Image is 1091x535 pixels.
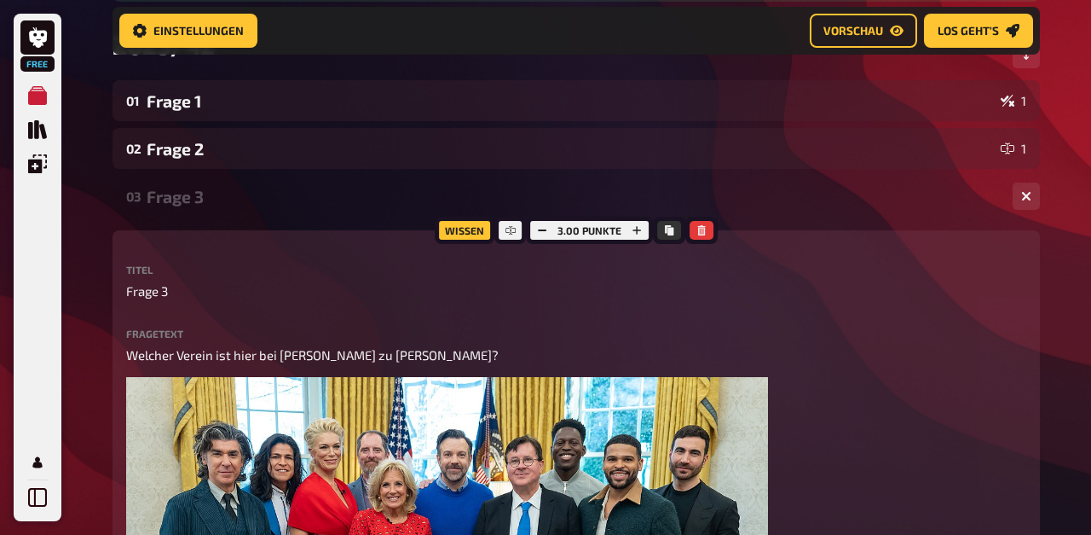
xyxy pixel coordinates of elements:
[153,25,244,37] span: Einstellungen
[126,347,499,363] span: Welcher Verein ist hier bei [PERSON_NAME] zu [PERSON_NAME]?
[810,14,917,48] button: Vorschau
[147,91,994,111] div: Frage 1
[924,14,1033,48] button: Los geht's
[147,187,999,206] div: Frage 3
[20,113,55,147] a: Quiz Sammlung
[823,25,883,37] span: Vorschau
[657,221,681,240] button: Kopieren
[20,147,55,181] a: Einblendungen
[147,139,994,159] div: Frage 2
[22,59,53,69] span: Free
[126,282,168,301] span: Frage 3
[20,79,55,113] a: Meine Quizze
[126,141,140,156] div: 02
[126,93,140,108] div: 01
[1001,94,1026,108] div: 1
[126,189,140,204] div: 03
[1001,142,1026,155] div: 1
[526,217,653,244] div: 3.00 Punkte
[126,265,1026,275] label: Titel
[1013,41,1040,68] button: Reihenfolge anpassen
[20,445,55,480] a: Profil
[126,329,1026,339] label: Fragetext
[938,25,999,37] span: Los geht's
[435,217,494,244] div: Wissen
[119,14,257,48] button: Einstellungen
